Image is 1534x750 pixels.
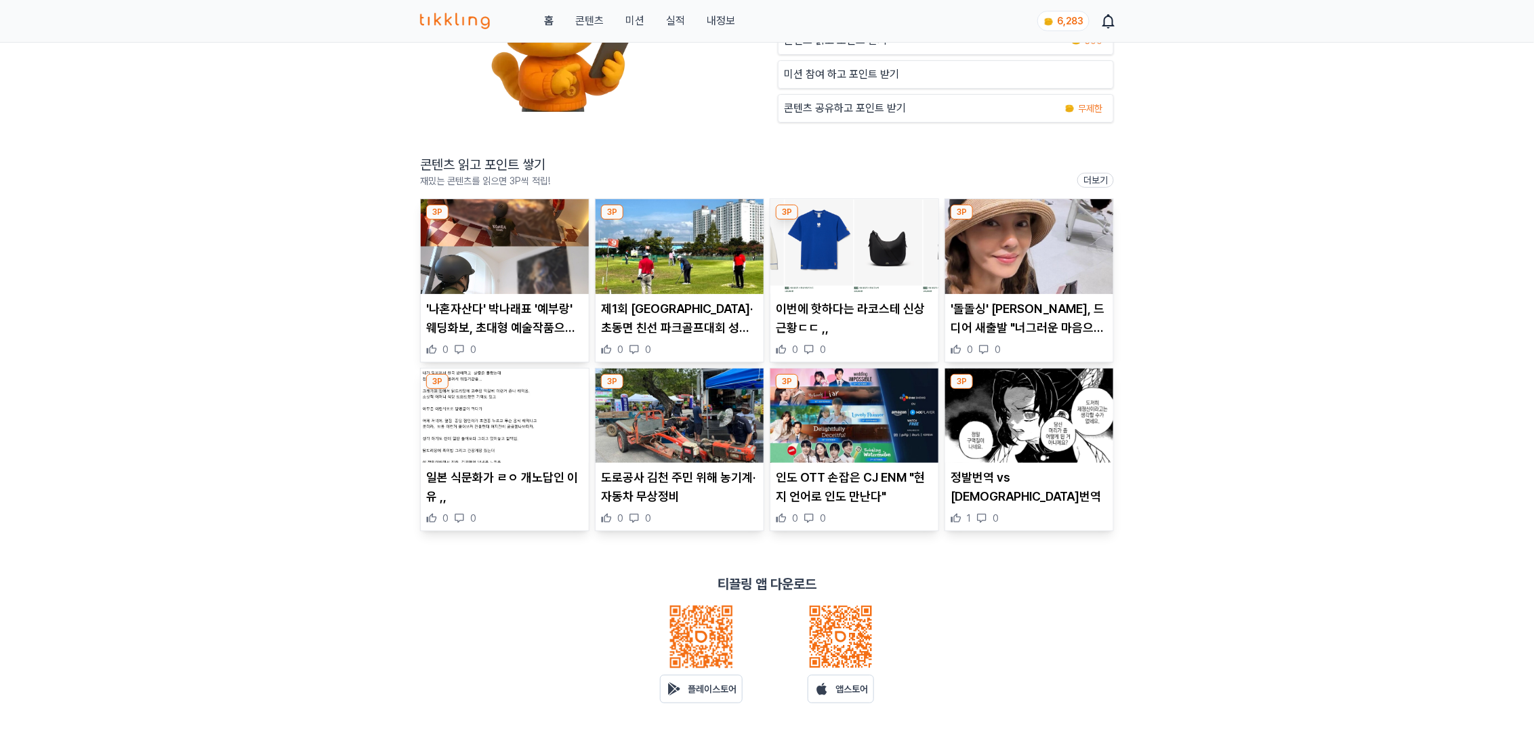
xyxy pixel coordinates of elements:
[544,13,554,29] a: 홈
[426,205,449,220] div: 3P
[595,368,764,532] div: 3P 도로공사 김천 주민 위해 농기계·자동차 무상정비 도로공사 김천 주민 위해 농기계·자동차 무상정비 0 0
[820,512,826,525] span: 0
[426,299,583,337] p: '나혼자산다' 박나래표 '예부랑' 웨딩화보, 초대형 예술작품으로 재탄생?
[770,199,939,362] div: 3P 이번에 핫하다는 라코스테 신상 근황ㄷㄷ ,, 이번에 핫하다는 라코스테 신상 근황ㄷㄷ ,, 0 0
[645,512,651,525] span: 0
[776,299,933,337] p: 이번에 핫하다는 라코스테 신상 근황ㄷㄷ ,,
[421,199,589,294] img: '나혼자산다' 박나래표 '예부랑' 웨딩화보, 초대형 예술작품으로 재탄생?
[420,368,589,532] div: 3P 일본 식문화가 ㄹㅇ 개노답인 이유 ,, 일본 식문화가 ㄹㅇ 개노답인 이유 ,, 0 0
[688,682,737,696] p: 플레이스토어
[420,199,589,362] div: 3P '나혼자산다' 박나래표 '예부랑' 웨딩화보, 초대형 예술작품으로 재탄생? '나혼자산다' 박나래표 '예부랑' 웨딩화보, 초대형 예술작품으로 재탄생? 0 0
[770,368,939,532] div: 3P 인도 OTT 손잡은 CJ ENM "현지 언어로 인도 만난다" 인도 OTT 손잡은 CJ ENM "현지 언어로 인도 만난다" 0 0
[666,13,685,29] a: 실적
[601,468,758,506] p: 도로공사 김천 주민 위해 농기계·자동차 무상정비
[660,675,743,703] a: 플레이스토어
[778,94,1114,123] a: 콘텐츠 공유하고 포인트 받기 coin 무제한
[617,512,623,525] span: 0
[1077,173,1114,188] a: 더보기
[625,13,644,29] button: 미션
[718,575,816,593] p: 티끌링 앱 다운로드
[1064,103,1075,114] img: coin
[1037,11,1087,31] a: coin 6,283
[595,199,764,362] div: 3P 제1회 하남읍·초동면 친선 파크골프대회 성황리 개최 제1회 [GEOGRAPHIC_DATA]·초동면 친선 파크골프대회 성황리 개최 0 0
[669,604,734,669] img: qrcode_android
[575,13,604,29] a: 콘텐츠
[945,199,1113,294] img: '돌돌싱' 이지현, 드디어 새출발 "너그러운 마음으로…"
[617,343,623,356] span: 0
[945,369,1113,463] img: 정발번역 vs 불법번역
[470,512,476,525] span: 0
[601,374,623,389] div: 3P
[951,299,1108,337] p: '돌돌싱' [PERSON_NAME], 드디어 새출발 "너그러운 마음으로…"
[993,512,999,525] span: 0
[426,468,583,506] p: 일본 식문화가 ㄹㅇ 개노답인 이유 ,,
[421,369,589,463] img: 일본 식문화가 ㄹㅇ 개노답인 이유 ,,
[792,512,798,525] span: 0
[601,299,758,337] p: 제1회 [GEOGRAPHIC_DATA]·초동면 친선 파크골프대회 성황리 개최
[967,512,971,525] span: 1
[945,199,1114,362] div: 3P '돌돌싱' 이지현, 드디어 새출발 "너그러운 마음으로…" '돌돌싱' [PERSON_NAME], 드디어 새출발 "너그러운 마음으로…" 0 0
[835,682,868,696] p: 앱스토어
[645,343,651,356] span: 0
[770,199,938,294] img: 이번에 핫하다는 라코스테 신상 근황ㄷㄷ ,,
[1057,16,1083,26] span: 6,283
[601,205,623,220] div: 3P
[420,13,490,29] img: 티끌링
[945,368,1114,532] div: 3P 정발번역 vs 불법번역 정발번역 vs [DEMOGRAPHIC_DATA]번역 1 0
[442,343,449,356] span: 0
[995,343,1001,356] span: 0
[967,343,973,356] span: 0
[951,374,973,389] div: 3P
[776,205,798,220] div: 3P
[784,66,899,83] p: 미션 참여 하고 포인트 받기
[776,374,798,389] div: 3P
[776,468,933,506] p: 인도 OTT 손잡은 CJ ENM "현지 언어로 인도 만난다"
[420,174,550,188] p: 재밌는 콘텐츠를 읽으면 3P씩 적립!
[596,369,764,463] img: 도로공사 김천 주민 위해 농기계·자동차 무상정비
[792,343,798,356] span: 0
[778,60,1114,89] button: 미션 참여 하고 포인트 받기
[808,604,873,669] img: qrcode_ios
[951,205,973,220] div: 3P
[951,468,1108,506] p: 정발번역 vs [DEMOGRAPHIC_DATA]번역
[784,100,906,117] p: 콘텐츠 공유하고 포인트 받기
[420,155,550,174] h2: 콘텐츠 읽고 포인트 쌓기
[596,199,764,294] img: 제1회 하남읍·초동면 친선 파크골프대회 성황리 개최
[1043,16,1054,27] img: coin
[808,675,874,703] a: 앱스토어
[442,512,449,525] span: 0
[470,343,476,356] span: 0
[770,369,938,463] img: 인도 OTT 손잡은 CJ ENM "현지 언어로 인도 만난다"
[1078,102,1102,115] span: 무제한
[426,374,449,389] div: 3P
[707,13,735,29] a: 내정보
[820,343,826,356] span: 0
